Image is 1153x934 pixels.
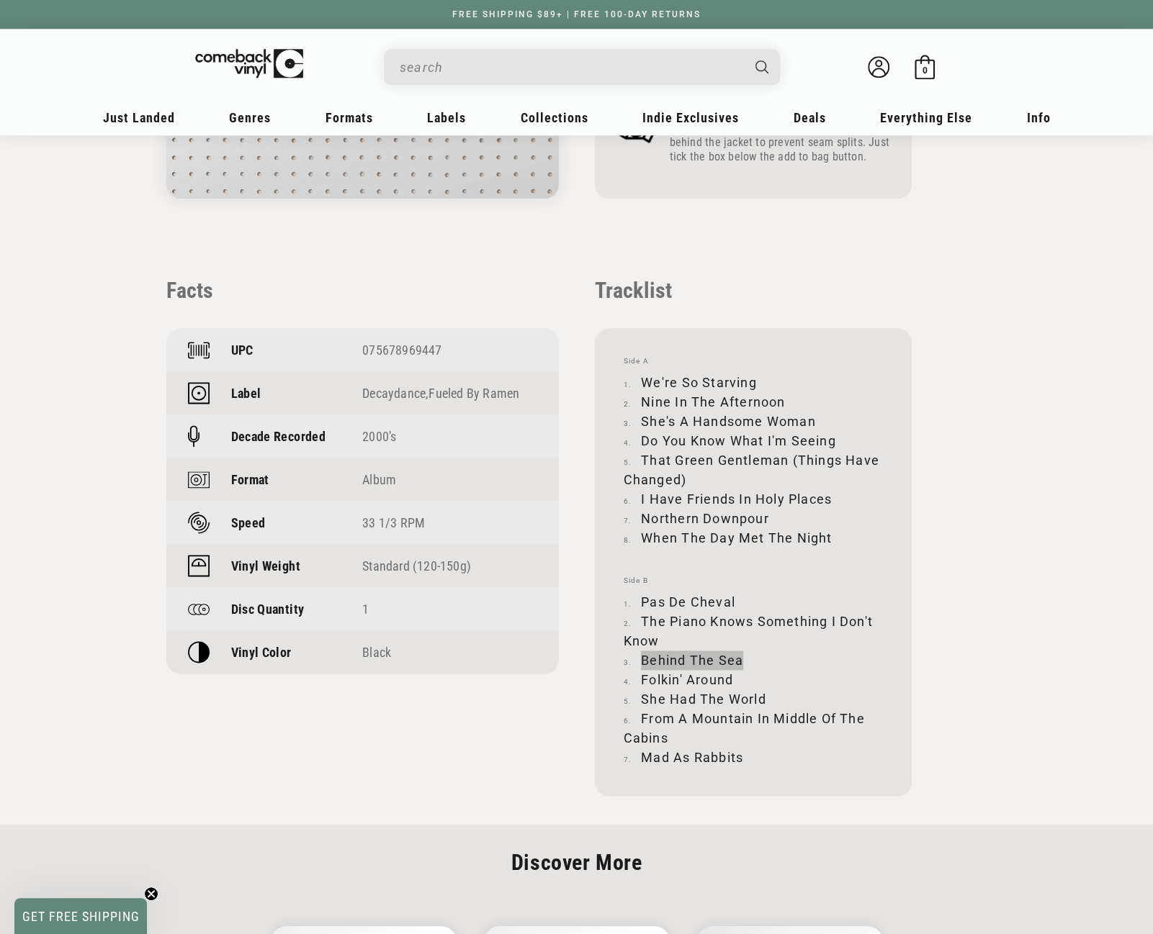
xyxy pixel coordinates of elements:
[624,392,883,412] li: Nine In The Afternoon
[624,748,883,767] li: Mad As Rabbits
[624,450,883,489] li: That Green Gentleman (Things Have Changed)
[362,602,369,617] span: 1
[624,650,883,670] li: Behind The Sea
[231,645,292,660] p: Vinyl Color
[362,429,396,444] a: 2000's
[624,489,883,509] li: I Have Friends In Holy Places
[624,412,883,431] li: She's A Handsome Woman
[231,602,305,617] p: Disc Quantity
[231,472,269,487] p: Format
[521,110,588,125] span: Collections
[624,689,883,709] li: She Had The World
[642,110,739,125] span: Indie Exclusives
[624,373,883,392] li: We're So Starving
[362,343,537,358] div: 075678969447
[880,110,972,125] span: Everything Else
[624,528,883,548] li: When The Day Met The Night
[427,110,466,125] span: Labels
[231,343,254,358] p: UPC
[362,472,396,487] a: Album
[400,53,741,82] input: When autocomplete results are available use up and down arrows to review and enter to select
[384,49,780,85] div: Search
[231,558,300,573] p: Vinyl Weight
[624,670,883,689] li: Folkin' Around
[362,558,471,573] a: Standard (120-150g)
[624,709,883,748] li: From A Mountain In Middle Of The Cabins
[362,386,426,401] a: Decaydance
[231,429,326,444] p: Decade Recorded
[743,49,781,85] button: Search
[624,431,883,450] li: Do You Know What I'm Seeing
[362,645,391,660] span: Black
[103,110,175,125] span: Just Landed
[438,9,715,19] a: FREE SHIPPING $89+ | FREE 100-DAY RETURNS
[595,278,912,303] p: Tracklist
[429,386,519,401] a: Fueled By Ramen
[624,592,883,612] li: Pas De Cheval
[144,887,158,901] button: Close teaser
[362,515,425,530] a: 33 1/3 RPM
[326,110,373,125] span: Formats
[229,110,271,125] span: Genres
[166,278,559,303] p: Facts
[362,386,537,401] div: ,
[22,909,140,924] span: GET FREE SHIPPING
[794,110,826,125] span: Deals
[624,509,883,528] li: Northern Downpour
[231,515,266,530] p: Speed
[231,386,261,401] p: Label
[1027,110,1051,125] span: Info
[624,357,883,366] span: Side A
[922,65,927,76] span: 0
[624,612,883,650] li: The Piano Knows Something I Don't Know
[624,576,883,585] span: Side B
[14,898,147,934] div: GET FREE SHIPPINGClose teaser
